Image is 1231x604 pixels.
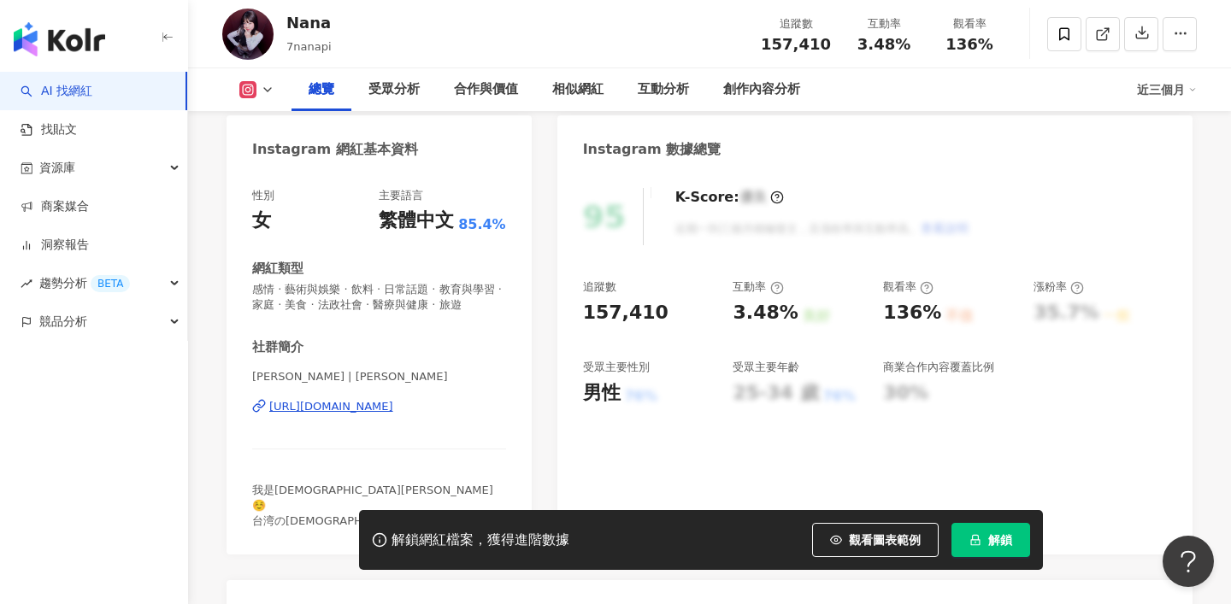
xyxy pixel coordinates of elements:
[454,79,518,100] div: 合作與價值
[222,9,274,60] img: KOL Avatar
[675,188,784,207] div: K-Score :
[969,534,981,546] span: lock
[252,260,303,278] div: 網紅類型
[286,40,332,53] span: 7nanapi
[252,208,271,234] div: 女
[583,279,616,295] div: 追蹤數
[269,399,393,414] div: [URL][DOMAIN_NAME]
[733,360,799,375] div: 受眾主要年齡
[733,279,783,295] div: 互動率
[761,15,831,32] div: 追蹤數
[945,36,993,53] span: 136%
[39,149,75,187] span: 資源庫
[723,79,800,100] div: 創作內容分析
[761,35,831,53] span: 157,410
[14,22,105,56] img: logo
[458,215,506,234] span: 85.4%
[39,302,87,341] span: 競品分析
[21,198,89,215] a: 商案媒合
[252,338,303,356] div: 社群簡介
[883,300,941,326] div: 136%
[1034,279,1084,295] div: 漲粉率
[379,188,423,203] div: 主要語言
[379,208,454,234] div: 繁體中文
[39,264,130,302] span: 趨勢分析
[252,369,506,384] span: [PERSON_NAME] | [PERSON_NAME]
[583,300,669,326] div: 157,410
[849,533,921,547] span: 觀看圖表範例
[252,282,506,313] span: 感情 · 藝術與娛樂 · 飲料 · 日常話題 · 教育與學習 · 家庭 · 美食 · 法政社會 · 醫療與健康 · 旅遊
[883,360,994,375] div: 商業合作內容覆蓋比例
[951,523,1030,557] button: 解鎖
[1137,76,1197,103] div: 近三個月
[21,278,32,290] span: rise
[638,79,689,100] div: 互動分析
[937,15,1002,32] div: 觀看率
[21,83,92,100] a: searchAI 找網紅
[851,15,916,32] div: 互動率
[883,279,934,295] div: 觀看率
[552,79,604,100] div: 相似網紅
[583,380,621,407] div: 男性
[733,300,798,326] div: 3.48%
[583,360,650,375] div: 受眾主要性別
[988,533,1012,547] span: 解鎖
[252,484,496,543] span: 我是[DEMOGRAPHIC_DATA][PERSON_NAME]☺️ 台湾の[DEMOGRAPHIC_DATA]YouTuberです [EMAIL_ADDRESS][DOMAIN_NAME]
[857,36,910,53] span: 3.48%
[21,121,77,138] a: 找貼文
[286,12,332,33] div: Nana
[252,140,418,159] div: Instagram 網紅基本資料
[392,531,569,549] div: 解鎖網紅檔案，獲得進階數據
[252,399,506,414] a: [URL][DOMAIN_NAME]
[368,79,420,100] div: 受眾分析
[252,188,274,203] div: 性別
[21,237,89,254] a: 洞察報告
[812,523,939,557] button: 觀看圖表範例
[309,79,334,100] div: 總覽
[583,140,722,159] div: Instagram 數據總覽
[91,275,130,292] div: BETA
